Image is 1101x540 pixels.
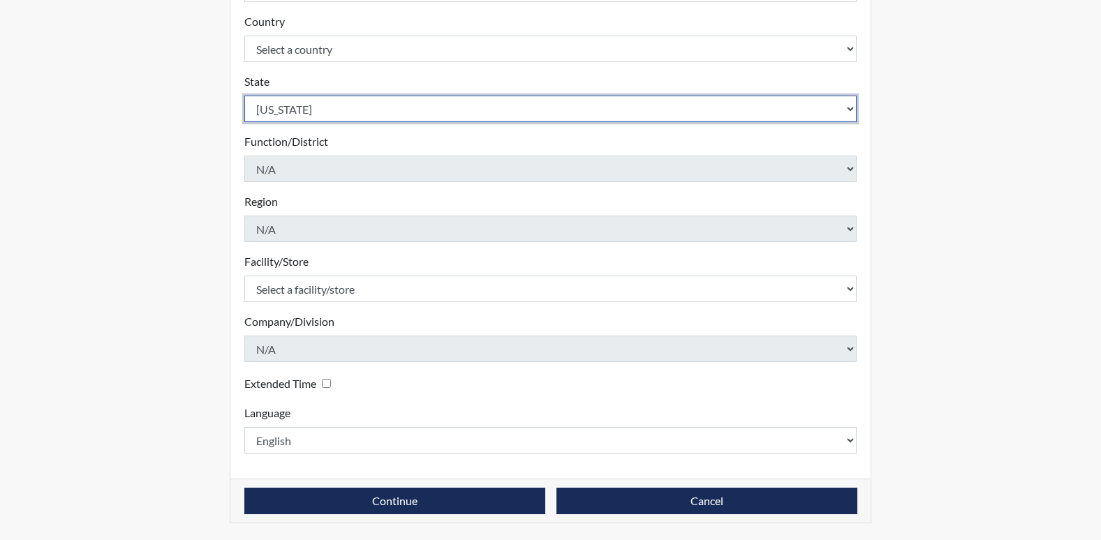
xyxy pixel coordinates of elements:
div: Checking this box will provide the interviewee with an accomodation of extra time to answer each ... [244,373,337,393]
label: Company/Division [244,313,334,330]
label: Extended Time [244,375,316,392]
label: Country [244,13,285,30]
button: Continue [244,488,545,514]
button: Cancel [556,488,857,514]
label: Function/District [244,133,328,150]
label: Region [244,193,278,210]
label: Language [244,405,290,421]
label: State [244,73,269,90]
label: Facility/Store [244,253,309,270]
